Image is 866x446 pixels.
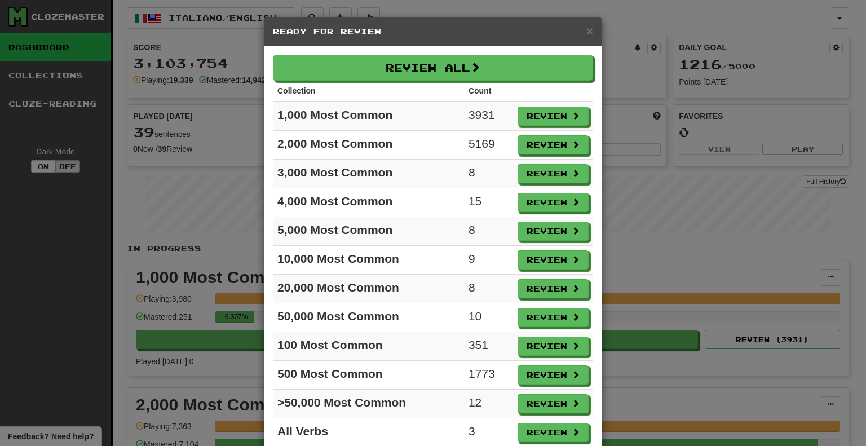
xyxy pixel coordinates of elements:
[518,250,589,270] button: Review
[464,131,513,160] td: 5169
[273,81,464,101] th: Collection
[518,337,589,356] button: Review
[464,390,513,418] td: 12
[464,361,513,390] td: 1773
[518,107,589,126] button: Review
[586,25,593,37] button: Close
[518,279,589,298] button: Review
[464,81,513,101] th: Count
[273,101,464,131] td: 1,000 Most Common
[273,26,593,37] h5: Ready for Review
[464,160,513,188] td: 8
[273,160,464,188] td: 3,000 Most Common
[273,361,464,390] td: 500 Most Common
[518,135,589,154] button: Review
[464,101,513,131] td: 3931
[273,188,464,217] td: 4,000 Most Common
[518,222,589,241] button: Review
[273,390,464,418] td: >50,000 Most Common
[518,164,589,183] button: Review
[273,131,464,160] td: 2,000 Most Common
[273,275,464,303] td: 20,000 Most Common
[464,303,513,332] td: 10
[464,275,513,303] td: 8
[518,365,589,385] button: Review
[518,193,589,212] button: Review
[518,308,589,327] button: Review
[273,332,464,361] td: 100 Most Common
[518,423,589,442] button: Review
[273,303,464,332] td: 50,000 Most Common
[273,55,593,81] button: Review All
[464,188,513,217] td: 15
[464,217,513,246] td: 8
[464,246,513,275] td: 9
[464,332,513,361] td: 351
[586,24,593,37] span: ×
[273,217,464,246] td: 5,000 Most Common
[518,394,589,413] button: Review
[273,246,464,275] td: 10,000 Most Common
